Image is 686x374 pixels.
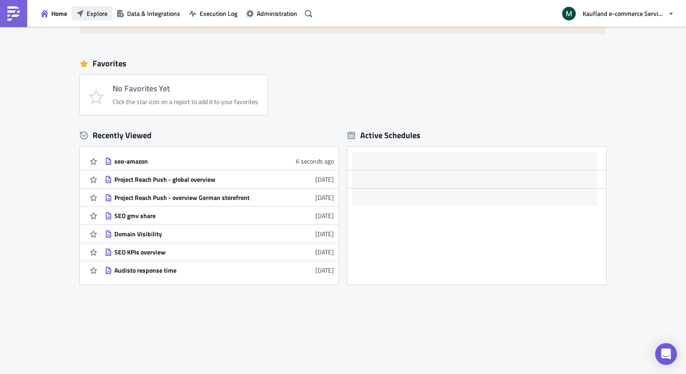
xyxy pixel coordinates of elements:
button: Explore [72,6,112,20]
img: PushMetrics [6,6,21,21]
a: seo-amazon6 seconds ago [105,152,334,170]
div: Project Reach Push - global overview [114,175,273,184]
button: Execution Log [185,6,242,20]
a: Project Reach Push - overview German storefront[DATE] [105,189,334,206]
span: Data & Integrations [127,9,180,18]
time: 2025-08-12T12:42:16Z [296,156,334,166]
div: SEO gmv share [114,212,273,220]
a: SEO KPIs overview[DATE] [105,243,334,261]
div: Active Schedules [348,130,421,140]
div: Recently Viewed [80,129,338,142]
time: 2025-06-24T14:12:25Z [315,247,334,257]
span: Kaufland e-commerce Services GmbH & Co. KG [583,9,664,18]
button: Home [36,6,72,20]
div: SEO KPIs overview [114,248,273,256]
button: Kaufland e-commerce Services GmbH & Co. KG [557,4,679,24]
div: Click the star icon on a report to add it to your favorites [113,98,258,106]
h4: No Favorites Yet [113,84,258,93]
img: Avatar [561,6,577,21]
span: Administration [257,9,297,18]
a: Project Reach Push - global overview[DATE] [105,170,334,188]
time: 2025-06-24T14:13:21Z [315,229,334,239]
a: Domain Visibility[DATE] [105,225,334,243]
button: Administration [242,6,302,20]
div: Project Reach Push - overview German storefront [114,194,273,202]
time: 2025-06-30T12:54:58Z [315,193,334,202]
time: 2025-06-30T12:55:34Z [315,175,334,184]
a: Audisto response time[DATE] [105,261,334,279]
div: Open Intercom Messenger [655,343,677,365]
div: seo-amazon [114,157,273,165]
time: 2025-06-24T14:14:20Z [315,211,334,220]
span: Execution Log [200,9,237,18]
div: Domain Visibility [114,230,273,238]
button: Data & Integrations [112,6,185,20]
span: Home [51,9,67,18]
a: SEO gmv share[DATE] [105,207,334,224]
div: Favorites [80,57,606,70]
div: Audisto response time [114,266,273,274]
span: Explore [87,9,108,18]
time: 2025-06-24T14:10:23Z [315,265,334,275]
